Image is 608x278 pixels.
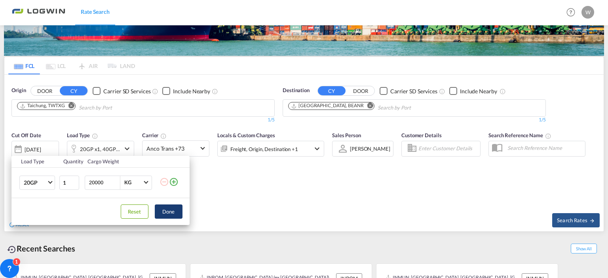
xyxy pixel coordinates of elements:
md-select: Choose: 20GP [19,176,55,190]
input: Enter Weight [88,176,120,189]
th: Load Type [11,156,59,167]
input: Qty [59,176,79,190]
div: KG [124,179,131,185]
span: 20GP [24,179,47,187]
md-icon: icon-minus-circle-outline [160,177,169,187]
md-icon: icon-plus-circle-outline [169,177,179,187]
div: Cargo Weight [87,158,155,165]
button: Reset [121,204,148,219]
button: Done [155,204,182,219]
th: Quantity [59,156,83,167]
